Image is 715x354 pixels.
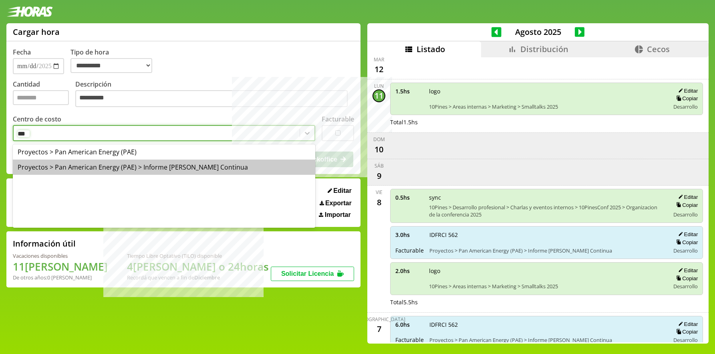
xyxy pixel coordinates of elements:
[271,267,354,281] button: Solicitar Licencia
[429,204,664,218] span: 10Pines > Desarrollo profesional > Charlas y eventos internos > 10PinesConf 2025 > Organizacion d...
[429,336,664,344] span: Proyectos > Pan American Energy (PAE) > Informe [PERSON_NAME] Continua
[429,87,664,95] span: logo
[70,58,152,73] select: Tipo de hora
[13,144,315,160] div: Proyectos > Pan American Energy (PAE)
[429,231,664,239] span: IDFRCI 562
[374,83,384,89] div: lun
[352,316,405,323] div: [DEMOGRAPHIC_DATA]
[373,196,385,208] div: 8
[13,252,108,259] div: Vacaciones disponibles
[429,194,664,201] span: sync
[374,56,384,63] div: mar
[127,274,269,281] div: Recordá que vencen a fin de
[676,321,698,328] button: Editar
[13,48,31,57] label: Fecha
[127,259,269,274] h1: 4 [PERSON_NAME] o 24 horas
[13,80,75,109] label: Cantidad
[395,321,424,328] span: 6.0 hs
[75,80,354,109] label: Descripción
[325,200,352,207] span: Exportar
[674,328,698,335] button: Copiar
[322,115,354,123] label: Facturable
[373,63,385,76] div: 12
[417,44,445,55] span: Listado
[676,87,698,94] button: Editar
[325,187,354,195] button: Editar
[373,143,385,156] div: 10
[395,87,423,95] span: 1.5 hs
[676,267,698,274] button: Editar
[520,44,568,55] span: Distribución
[673,247,698,254] span: Desarrollo
[502,26,575,37] span: Agosto 2025
[429,283,664,290] span: 10Pines > Areas internas > Marketing > Smalltalks 2025
[367,57,709,342] div: scrollable content
[333,187,351,194] span: Editar
[395,231,424,239] span: 3.0 hs
[373,323,385,336] div: 7
[13,160,315,175] div: Proyectos > Pan American Energy (PAE) > Informe [PERSON_NAME] Continua
[395,267,423,275] span: 2.0 hs
[390,118,703,126] div: Total 1.5 hs
[673,211,698,218] span: Desarrollo
[674,239,698,246] button: Copiar
[373,89,385,102] div: 11
[127,252,269,259] div: Tiempo Libre Optativo (TiLO) disponible
[194,274,220,281] b: Diciembre
[429,103,664,110] span: 10Pines > Areas internas > Marketing > Smalltalks 2025
[373,136,385,143] div: dom
[13,26,60,37] h1: Cargar hora
[673,283,698,290] span: Desarrollo
[281,270,334,277] span: Solicitar Licencia
[676,194,698,200] button: Editar
[70,48,159,74] label: Tipo de hora
[674,275,698,282] button: Copiar
[676,231,698,238] button: Editar
[13,90,69,105] input: Cantidad
[429,321,664,328] span: IDFRCI 562
[75,90,348,107] textarea: Descripción
[325,211,351,218] span: Importar
[429,247,664,254] span: Proyectos > Pan American Energy (PAE) > Informe [PERSON_NAME] Continua
[674,95,698,102] button: Copiar
[376,189,383,196] div: vie
[395,247,424,254] span: Facturable
[317,199,354,207] button: Exportar
[375,162,384,169] div: sáb
[647,44,670,55] span: Cecos
[6,6,53,17] img: logotipo
[395,194,423,201] span: 0.5 hs
[373,169,385,182] div: 9
[13,259,108,274] h1: 11 [PERSON_NAME]
[13,274,108,281] div: De otros años: 0 [PERSON_NAME]
[674,202,698,208] button: Copiar
[13,115,61,123] label: Centro de costo
[13,238,76,249] h2: Información útil
[673,336,698,344] span: Desarrollo
[673,103,698,110] span: Desarrollo
[390,298,703,306] div: Total 5.5 hs
[395,336,424,344] span: Facturable
[429,267,664,275] span: logo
